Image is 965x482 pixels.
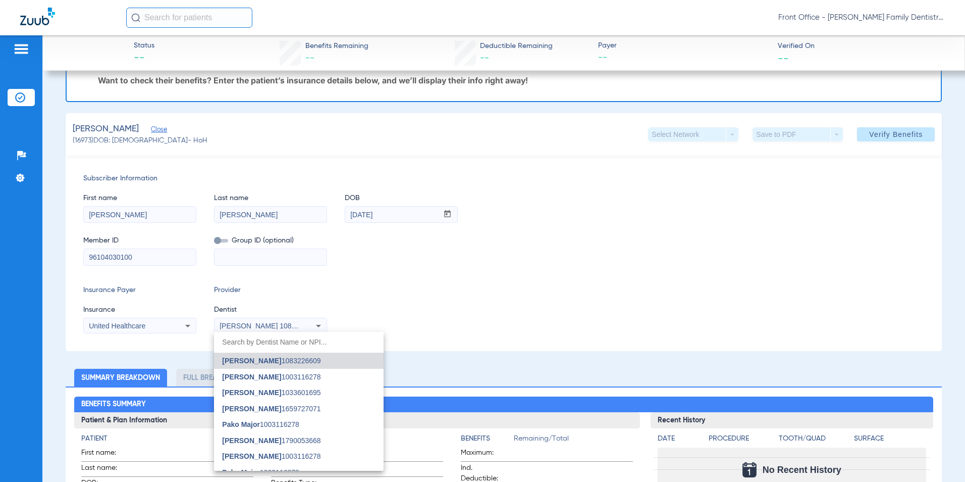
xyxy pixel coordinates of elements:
[222,389,320,396] span: 1033601695
[222,469,299,476] span: 1003116278
[222,405,320,412] span: 1659727071
[915,433,965,482] iframe: Chat Widget
[222,357,281,365] span: [PERSON_NAME]
[222,389,281,397] span: [PERSON_NAME]
[222,437,281,445] span: [PERSON_NAME]
[222,373,320,380] span: 1003116278
[214,332,384,353] input: dropdown search
[222,453,320,460] span: 1003116278
[222,421,299,428] span: 1003116278
[222,468,260,476] span: Pako Major
[222,373,281,381] span: [PERSON_NAME]
[222,452,281,460] span: [PERSON_NAME]
[222,357,320,364] span: 1083226609
[222,437,320,444] span: 1790053668
[222,405,281,413] span: [PERSON_NAME]
[222,420,260,428] span: Pako Major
